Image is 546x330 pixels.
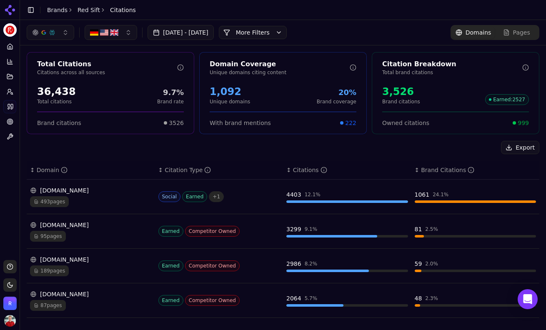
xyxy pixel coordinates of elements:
p: Brand coverage [317,98,356,105]
div: Total Citations [37,59,177,69]
img: Red Sift [3,23,17,37]
div: 3,526 [382,85,420,98]
span: With brand mentions [210,119,271,127]
p: Brand rate [157,98,184,105]
span: 222 [345,119,356,127]
div: Brand Citations [421,166,474,174]
button: Current brand: Red Sift [3,23,17,37]
p: Unique domains [210,98,250,105]
p: Citations across all sources [37,69,177,76]
th: totalCitationCount [283,161,411,180]
img: Red Sift [3,297,17,310]
div: 2064 [286,294,301,302]
div: 20% [317,87,356,98]
span: Citations [110,6,136,14]
div: 12.1 % [305,191,321,198]
div: 48 [415,294,422,302]
div: Domain [37,166,68,174]
div: [DOMAIN_NAME] [30,290,152,298]
span: 95 pages [30,231,66,242]
div: 1,092 [210,85,250,98]
p: Brand citations [382,98,420,105]
span: 189 pages [30,265,69,276]
span: Earned [158,226,183,237]
span: Earned [182,191,207,202]
div: [DOMAIN_NAME] [30,186,152,195]
div: 2.3 % [425,295,438,302]
div: 4403 [286,190,301,199]
span: Competitor Owned [185,260,240,271]
div: 2.5 % [425,226,438,232]
button: Open organization switcher [3,297,17,310]
div: 81 [415,225,422,233]
th: domain [27,161,155,180]
div: 2.0 % [425,260,438,267]
span: 493 pages [30,196,69,207]
a: Brands [47,7,68,13]
div: ↕Domain [30,166,152,174]
span: Competitor Owned [185,295,240,306]
img: GB [110,28,118,37]
span: Earned : 2527 [485,94,529,105]
span: Pages [513,28,530,37]
nav: breadcrumb [47,6,136,14]
div: 8.2 % [305,260,318,267]
div: ↕Citation Type [158,166,280,174]
span: 87 pages [30,300,66,311]
div: Citation Breakdown [382,59,522,69]
button: More Filters [219,26,287,39]
div: ↕Citations [286,166,408,174]
th: citationTypes [155,161,283,180]
span: + 1 [209,191,224,202]
span: Earned [158,295,183,306]
span: Competitor Owned [185,226,240,237]
div: 36,438 [37,85,76,98]
div: Domain Coverage [210,59,350,69]
button: Export [501,141,539,154]
span: Earned [158,260,183,271]
button: Open user button [4,315,16,327]
span: 999 [518,119,529,127]
div: 24.1 % [433,191,448,198]
div: 5.7 % [305,295,318,302]
span: 3526 [169,119,184,127]
button: [DATE] - [DATE] [148,25,214,40]
img: Jack Lilley [4,315,16,327]
p: Unique domains citing content [210,69,350,76]
p: Total citations [37,98,76,105]
div: Citations [293,166,327,174]
img: DE [90,28,98,37]
a: Red Sift [78,6,100,14]
span: Brand citations [37,119,81,127]
div: 9.7% [157,87,184,98]
div: 9.1 % [305,226,318,232]
div: Open Intercom Messenger [518,289,538,309]
div: [DOMAIN_NAME] [30,255,152,264]
span: Social [158,191,181,202]
p: Total brand citations [382,69,522,76]
div: 3299 [286,225,301,233]
span: Owned citations [382,119,429,127]
img: US [100,28,108,37]
div: 59 [415,260,422,268]
span: Domains [466,28,491,37]
div: 1061 [415,190,430,199]
div: [DOMAIN_NAME] [30,221,152,229]
th: brandCitationCount [411,161,540,180]
div: Citation Type [165,166,211,174]
div: 2986 [286,260,301,268]
div: ↕Brand Citations [415,166,536,174]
